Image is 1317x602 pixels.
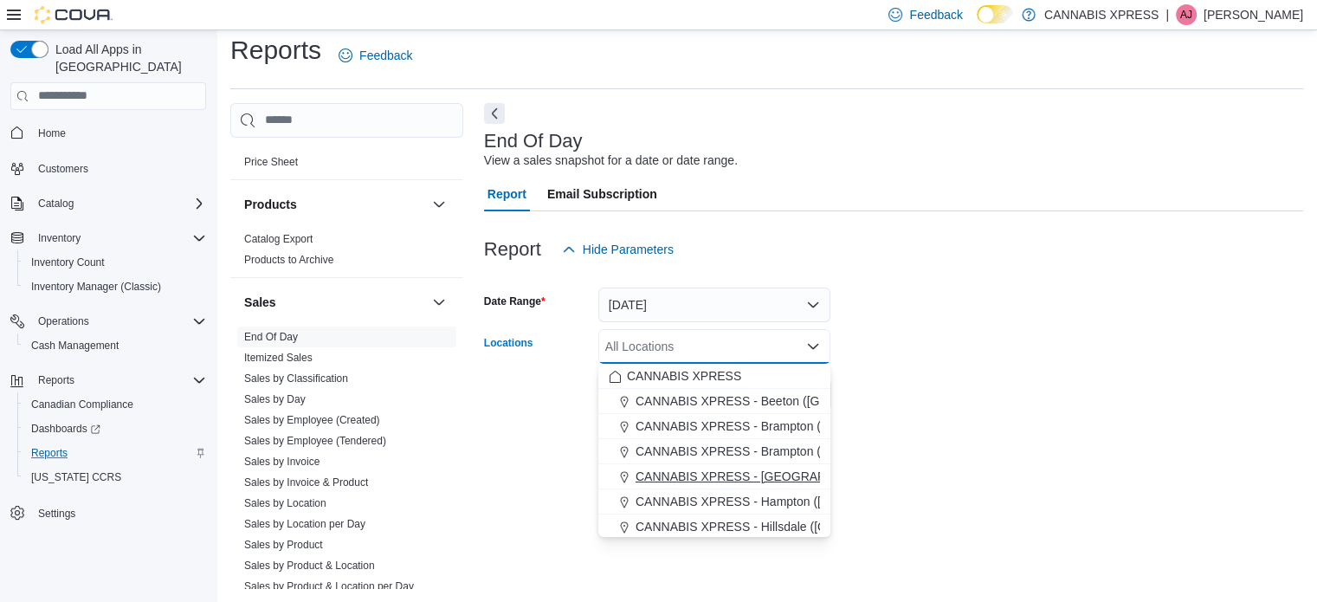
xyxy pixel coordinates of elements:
button: Next [484,103,505,124]
button: CANNABIS XPRESS - [GEOGRAPHIC_DATA] ([GEOGRAPHIC_DATA]) [598,464,830,489]
span: Cash Management [24,335,206,356]
span: Sales by Employee (Tendered) [244,434,386,448]
button: Inventory Manager (Classic) [17,275,213,299]
span: Dashboards [24,418,206,439]
span: Reports [31,446,68,460]
div: Products [230,229,463,277]
span: Home [38,126,66,140]
button: Settings [3,500,213,525]
span: Canadian Compliance [24,394,206,415]
a: Sales by Employee (Tendered) [244,435,386,447]
span: Operations [31,311,206,332]
span: Report [487,177,526,211]
span: Inventory [38,231,81,245]
button: Canadian Compliance [17,392,213,417]
button: CANNABIS XPRESS - Hillsdale ([GEOGRAPHIC_DATA]) [598,515,830,540]
a: Sales by Day [244,393,306,405]
h1: Reports [230,33,321,68]
span: CANNABIS XPRESS - Hampton ([GEOGRAPHIC_DATA]) [636,493,947,510]
span: Dashboards [31,422,100,436]
button: Operations [31,311,96,332]
span: Sales by Invoice [244,455,320,469]
a: Dashboards [24,418,107,439]
span: Canadian Compliance [31,398,133,411]
button: Products [244,196,425,213]
span: Cash Management [31,339,119,353]
button: [US_STATE] CCRS [17,465,213,489]
span: Inventory Count [24,252,206,273]
span: Inventory [31,228,206,249]
span: Customers [31,158,206,179]
button: CANNABIS XPRESS [598,364,830,389]
span: CANNABIS XPRESS - Hillsdale ([GEOGRAPHIC_DATA]) [636,518,945,535]
a: Reports [24,443,74,463]
span: Itemized Sales [244,351,313,365]
button: Sales [244,294,425,311]
button: CANNABIS XPRESS - Brampton ([GEOGRAPHIC_DATA]) [598,414,830,439]
a: End Of Day [244,331,298,343]
h3: End Of Day [484,131,583,152]
button: Reports [17,441,213,465]
button: Reports [31,370,81,391]
span: Email Subscription [547,177,657,211]
span: Sales by Classification [244,372,348,385]
a: Sales by Employee (Created) [244,414,380,426]
span: Catalog [38,197,74,210]
span: AJ [1180,4,1192,25]
button: Catalog [3,191,213,216]
div: Pricing [230,152,463,179]
span: End Of Day [244,330,298,344]
a: Feedback [332,38,419,73]
span: Inventory Manager (Classic) [24,276,206,297]
div: Anthony John [1176,4,1197,25]
span: Hide Parameters [583,241,674,258]
span: Washington CCRS [24,467,206,488]
div: View a sales snapshot for a date or date range. [484,152,738,170]
span: Reports [24,443,206,463]
p: | [1165,4,1169,25]
button: Sales [429,292,449,313]
span: Sales by Location per Day [244,517,365,531]
a: Itemized Sales [244,352,313,364]
a: Cash Management [24,335,126,356]
button: Customers [3,156,213,181]
span: Sales by Product & Location [244,559,375,573]
button: Pricing [429,117,449,138]
a: Sales by Location [244,497,326,509]
a: Inventory Manager (Classic) [24,276,168,297]
span: Operations [38,314,89,328]
span: Feedback [359,47,412,64]
span: CANNABIS XPRESS - [GEOGRAPHIC_DATA] ([GEOGRAPHIC_DATA]) [636,468,1024,485]
button: Cash Management [17,333,213,358]
a: Inventory Count [24,252,112,273]
span: CANNABIS XPRESS - Brampton (Veterans Drive) [636,443,904,460]
span: Products to Archive [244,253,333,267]
a: Sales by Product & Location [244,560,375,572]
span: Settings [38,507,75,521]
span: Inventory Count [31,256,105,269]
button: Reports [3,368,213,392]
span: Reports [38,373,74,387]
label: Locations [484,336,533,350]
button: CANNABIS XPRESS - Hampton ([GEOGRAPHIC_DATA]) [598,489,830,515]
input: Dark Mode [977,5,1013,23]
button: Products [429,194,449,215]
a: Sales by Classification [244,372,348,385]
a: Products to Archive [244,254,333,266]
button: Inventory [3,226,213,250]
a: Settings [31,503,82,524]
a: Sales by Invoice & Product [244,476,368,489]
a: Sales by Location per Day [244,518,365,530]
button: Hide Parameters [555,232,681,267]
span: Settings [31,502,206,523]
span: CANNABIS XPRESS - Brampton ([GEOGRAPHIC_DATA]) [636,418,951,435]
span: [US_STATE] CCRS [31,470,121,484]
span: CANNABIS XPRESS [627,367,741,385]
button: Inventory [31,228,87,249]
p: CANNABIS XPRESS [1044,4,1159,25]
img: Cova [35,6,113,23]
a: Sales by Product [244,539,323,551]
span: Sales by Product & Location per Day [244,579,414,593]
button: Operations [3,309,213,333]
